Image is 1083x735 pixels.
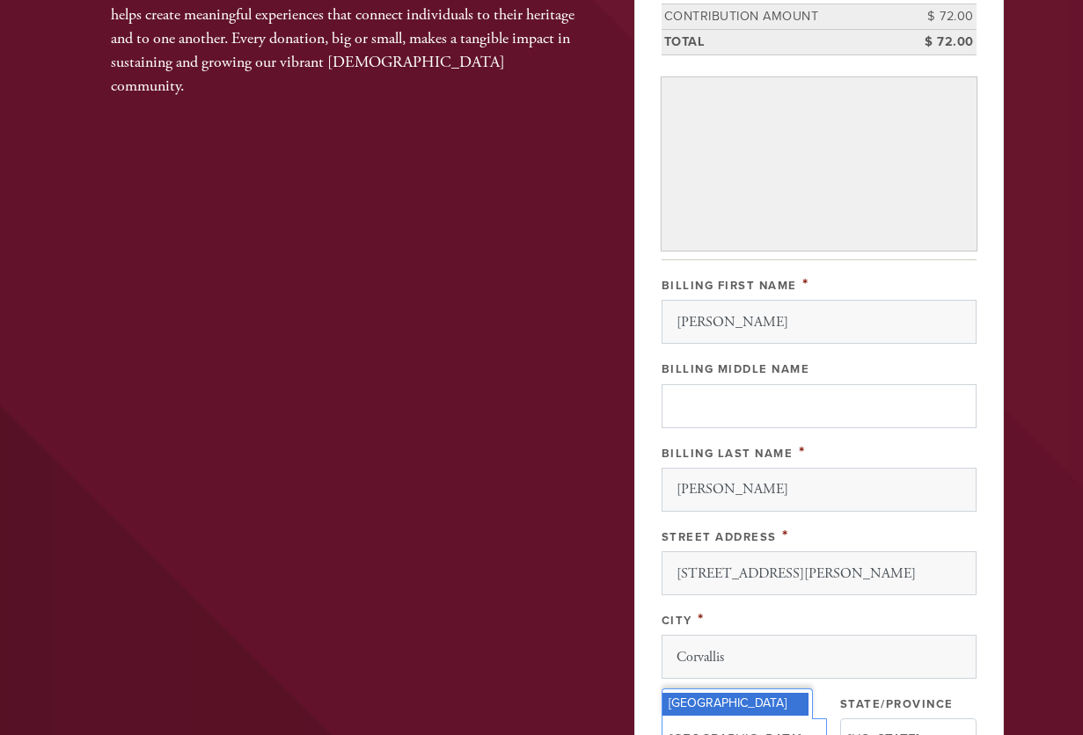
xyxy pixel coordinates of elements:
label: Billing First Name [662,279,797,293]
td: $ 72.00 [897,29,977,55]
iframe: Secure payment input frame [665,81,973,247]
td: Contribution Amount [662,4,897,30]
label: City [662,614,692,628]
label: State/Province [840,697,954,711]
td: $ 72.00 [897,4,977,30]
div: [GEOGRAPHIC_DATA] [662,693,809,716]
label: Billing Middle Name [662,362,810,376]
span: This field is required. [698,609,705,629]
label: Street Address [662,530,777,544]
td: Total [662,29,897,55]
label: Billing Last Name [662,447,794,461]
span: This field is required. [782,526,789,545]
span: This field is required. [802,274,809,294]
span: This field is required. [799,442,806,462]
